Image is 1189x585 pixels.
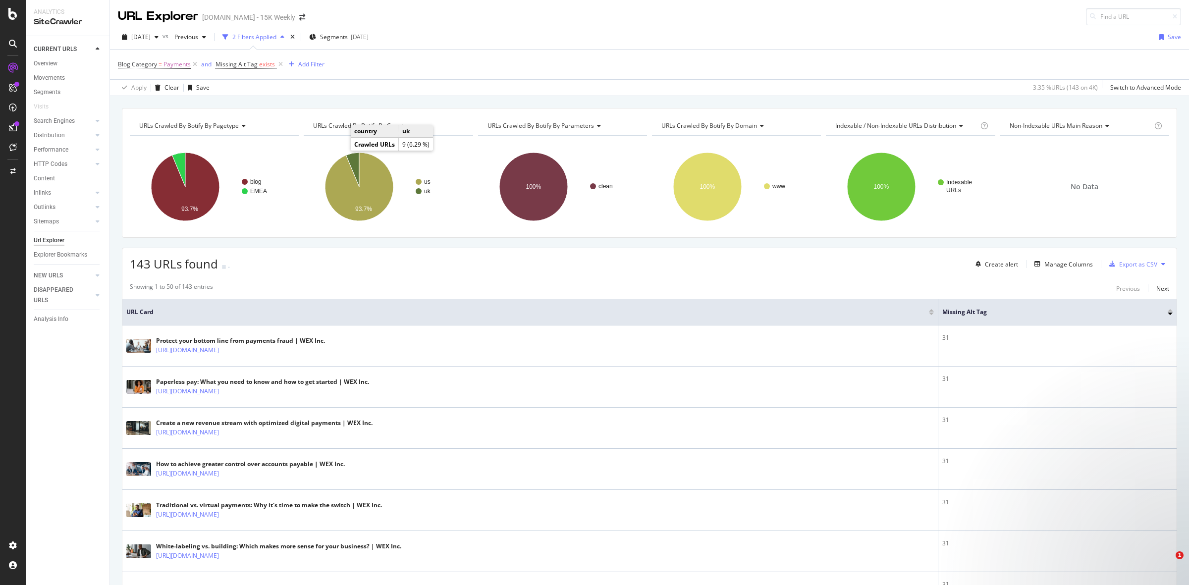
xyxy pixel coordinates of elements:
img: main image [126,544,151,558]
a: Performance [34,145,93,155]
a: NEW URLS [34,270,93,281]
a: Overview [34,58,103,69]
div: White-labeling vs. building: Which makes more sense for your business? | WEX Inc. [156,542,401,551]
a: Sitemaps [34,216,93,227]
div: Inlinks [34,188,51,198]
button: and [201,59,212,69]
span: exists [259,60,275,68]
text: 93.7% [355,206,372,213]
span: Missing Alt Tag [942,308,1153,317]
span: Indexable / Non-Indexable URLs distribution [835,121,956,130]
div: Url Explorer [34,235,64,246]
a: Visits [34,102,58,112]
div: [DOMAIN_NAME] - 15K Weekly [202,12,295,22]
div: 3.35 % URLs ( 143 on 4K ) [1033,83,1098,92]
button: Next [1156,282,1169,294]
a: Content [34,173,103,184]
text: 100% [874,183,889,190]
button: Apply [118,80,147,96]
a: Outlinks [34,202,93,213]
img: main image [126,339,151,353]
div: 31 [942,498,1173,507]
div: DISAPPEARED URLS [34,285,84,306]
button: Add Filter [285,58,324,70]
a: CURRENT URLS [34,44,93,54]
div: 31 [942,333,1173,342]
div: Create alert [985,260,1018,268]
div: CURRENT URLS [34,44,77,54]
a: Search Engines [34,116,93,126]
button: Export as CSV [1105,256,1157,272]
img: main image [126,421,151,435]
div: 31 [942,539,1173,548]
button: [DATE] [118,29,162,45]
button: Previous [1116,282,1140,294]
div: Showing 1 to 50 of 143 entries [130,282,213,294]
span: 143 URLs found [130,256,218,272]
text: www [772,183,785,190]
div: Overview [34,58,57,69]
div: How to achieve greater control over accounts payable | WEX Inc. [156,460,345,469]
a: DISAPPEARED URLS [34,285,93,306]
div: Protect your bottom line from payments fraud | WEX Inc. [156,336,325,345]
div: arrow-right-arrow-left [299,14,305,21]
text: 100% [700,183,715,190]
a: HTTP Codes [34,159,93,169]
h4: Non-Indexable URLs Main Reason [1008,118,1152,134]
span: URLs Crawled By Botify By parameters [487,121,594,130]
a: [URL][DOMAIN_NAME] [156,345,219,355]
div: Search Engines [34,116,75,126]
div: URL Explorer [118,8,198,25]
h4: Indexable / Non-Indexable URLs Distribution [833,118,978,134]
img: Equal [222,266,226,268]
a: Segments [34,87,103,98]
img: main image [126,503,151,517]
button: 2 Filters Applied [218,29,288,45]
span: URLs Crawled By Botify By pagetype [139,121,239,130]
a: [URL][DOMAIN_NAME] [156,386,219,396]
div: [DATE] [351,33,369,41]
text: 93.7% [181,206,198,213]
div: Segments [34,87,60,98]
div: 2 Filters Applied [232,33,276,41]
div: Save [196,83,210,92]
svg: A chart. [130,144,299,230]
span: Previous [170,33,198,41]
div: Performance [34,145,68,155]
img: main image [126,380,151,394]
svg: A chart. [478,144,647,230]
div: Traditional vs. virtual payments: Why it's time to make the switch | WEX Inc. [156,501,382,510]
span: URLs Crawled By Botify By domain [661,121,757,130]
div: - [228,263,230,271]
a: Url Explorer [34,235,103,246]
svg: A chart. [652,144,821,230]
div: Previous [1116,284,1140,293]
div: Apply [131,83,147,92]
a: [URL][DOMAIN_NAME] [156,427,219,437]
td: Crawled URLs [351,138,399,151]
span: vs [162,32,170,40]
button: Clear [151,80,179,96]
iframe: Intercom live chat [1155,551,1179,575]
a: [URL][DOMAIN_NAME] [156,551,219,561]
text: uk [424,188,431,195]
div: Sitemaps [34,216,59,227]
div: HTTP Codes [34,159,67,169]
div: NEW URLS [34,270,63,281]
div: Analysis Info [34,314,68,324]
button: Save [184,80,210,96]
text: blog [250,178,262,185]
span: 1 [1176,551,1184,559]
div: times [288,32,297,42]
button: Previous [170,29,210,45]
svg: A chart. [826,144,995,230]
text: us [424,178,431,185]
div: Paperless pay: What you need to know and how to get started | WEX Inc. [156,377,369,386]
div: Switch to Advanced Mode [1110,83,1181,92]
div: Next [1156,284,1169,293]
button: Segments[DATE] [305,29,373,45]
img: main image [126,462,151,476]
a: Movements [34,73,103,83]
